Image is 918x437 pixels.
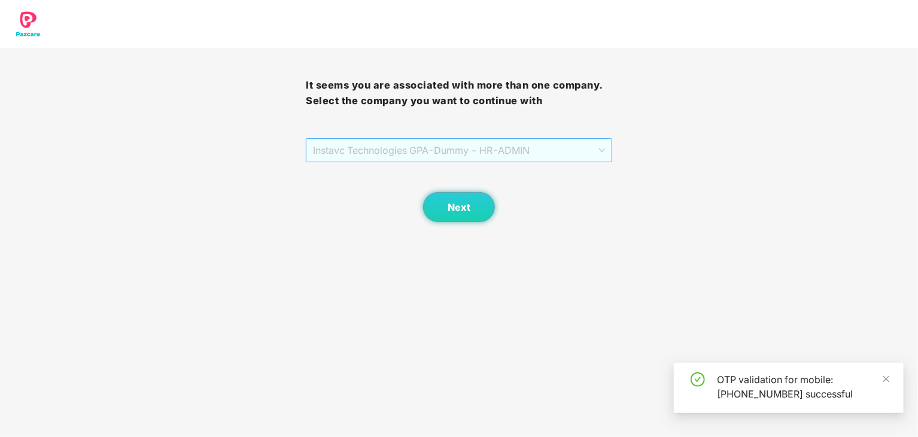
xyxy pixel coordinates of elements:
button: Next [423,192,495,222]
span: Next [448,202,470,213]
span: Instavc Technologies GPA - Dummy - HR - ADMIN [313,139,604,162]
span: close [882,375,890,383]
div: OTP validation for mobile: [PHONE_NUMBER] successful [717,372,889,401]
h3: It seems you are associated with more than one company. Select the company you want to continue with [306,78,612,108]
span: check-circle [691,372,705,387]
